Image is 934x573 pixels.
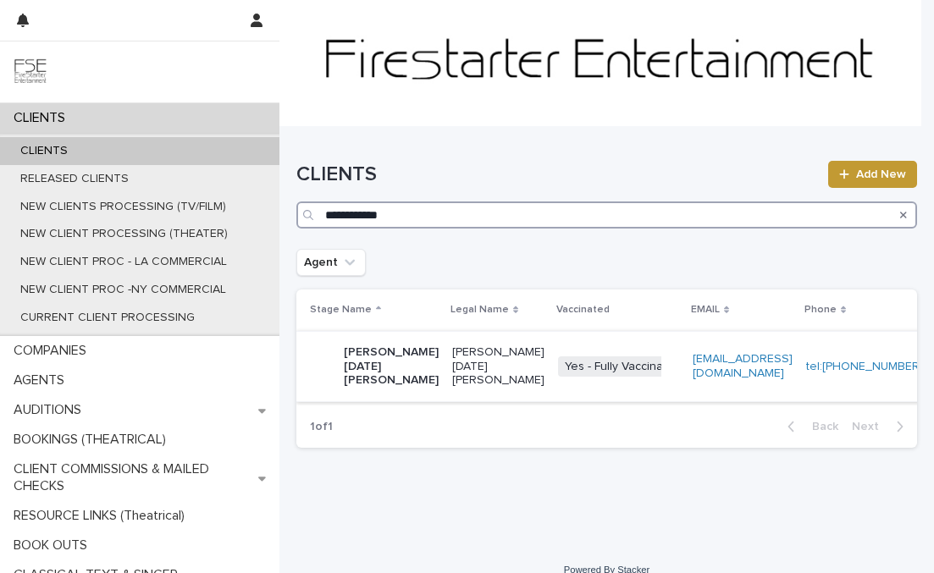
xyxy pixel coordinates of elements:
p: NEW CLIENTS PROCESSING (TV/FILM) [7,200,240,214]
span: Add New [856,168,906,180]
a: Add New [828,161,917,188]
p: RESOURCE LINKS (Theatrical) [7,508,198,524]
p: Phone [804,300,837,319]
p: NEW CLIENT PROC -NY COMMERCIAL [7,283,240,297]
button: Back [774,419,845,434]
p: CLIENT COMMISSIONS & MAILED CHECKS [7,461,258,493]
p: NEW CLIENT PROC - LA COMMERCIAL [7,255,240,269]
p: AGENTS [7,372,78,388]
p: COMPANIES [7,343,100,359]
button: Agent [296,249,366,276]
span: Next [852,421,889,433]
p: AUDITIONS [7,402,95,418]
p: Stage Name [310,300,372,319]
p: 1 of 1 [296,406,346,448]
span: Yes - Fully Vaccinated [558,356,688,377]
input: Search [296,201,917,229]
p: [PERSON_NAME] [DATE][PERSON_NAME] [452,345,544,388]
h1: CLIENTS [296,163,818,187]
p: BOOKINGS (THEATRICAL) [7,432,180,448]
p: CLIENTS [7,144,81,158]
p: RELEASED CLIENTS [7,172,142,186]
span: Back [802,421,838,433]
p: CLIENTS [7,110,79,126]
a: tel:[PHONE_NUMBER] [806,361,923,372]
a: [EMAIL_ADDRESS][DOMAIN_NAME] [693,353,793,379]
button: Next [845,419,917,434]
p: NEW CLIENT PROCESSING (THEATER) [7,227,241,241]
p: Legal Name [450,300,509,319]
img: 9JgRvJ3ETPGCJDhvPVA5 [14,55,47,89]
p: EMAIL [691,300,720,319]
p: BOOK OUTS [7,537,101,554]
p: [PERSON_NAME] [DATE][PERSON_NAME] [344,345,439,388]
p: Vaccinated [556,300,610,319]
p: CURRENT CLIENT PROCESSING [7,311,208,325]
